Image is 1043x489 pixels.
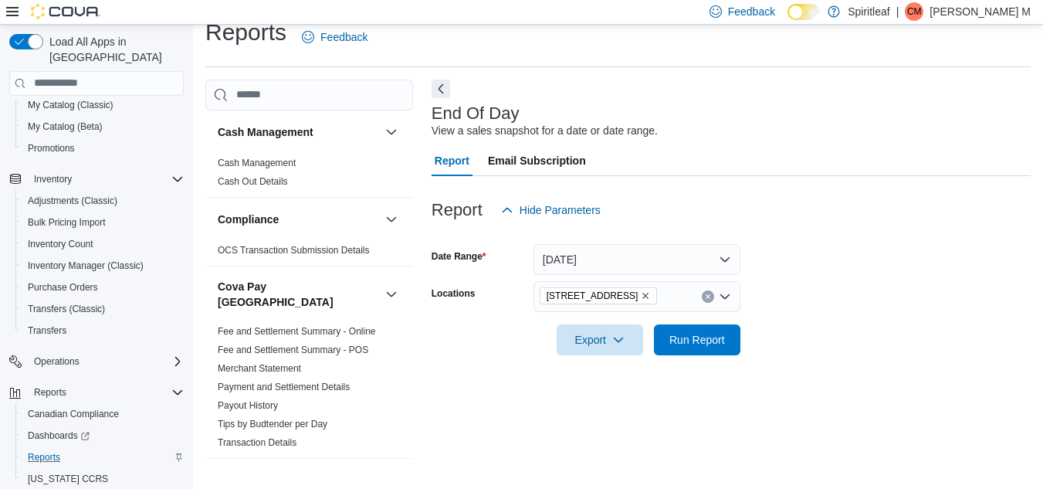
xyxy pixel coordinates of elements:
[22,117,109,136] a: My Catalog (Beta)
[28,408,119,420] span: Canadian Compliance
[28,99,113,111] span: My Catalog (Classic)
[205,241,413,266] div: Compliance
[22,321,184,340] span: Transfers
[22,448,184,467] span: Reports
[218,437,296,448] a: Transaction Details
[205,17,286,48] h1: Reports
[28,383,73,402] button: Reports
[218,382,350,392] a: Payment and Settlement Details
[34,386,66,399] span: Reports
[22,96,120,114] a: My Catalog (Classic)
[566,324,634,355] span: Export
[15,138,190,159] button: Promotions
[907,2,922,21] span: CM
[22,96,184,114] span: My Catalog (Classic)
[787,4,820,20] input: Dark Mode
[719,290,731,303] button: Open list of options
[218,175,288,188] span: Cash Out Details
[218,279,379,310] button: Cova Pay [GEOGRAPHIC_DATA]
[432,80,450,98] button: Next
[22,139,184,158] span: Promotions
[296,22,374,53] a: Feedback
[641,291,650,301] button: Remove 564 - Spiritleaf Queen St E Beaches (Toronto) from selection in this group
[28,281,98,294] span: Purchase Orders
[22,300,111,318] a: Transfers (Classic)
[218,362,301,375] span: Merchant Statement
[533,244,740,275] button: [DATE]
[218,244,370,256] span: OCS Transaction Submission Details
[218,418,327,430] span: Tips by Budtender per Day
[15,94,190,116] button: My Catalog (Classic)
[28,195,117,207] span: Adjustments (Classic)
[28,303,105,315] span: Transfers (Classic)
[848,2,889,21] p: Spiritleaf
[22,256,184,275] span: Inventory Manager (Classic)
[218,124,379,140] button: Cash Management
[547,288,638,304] span: [STREET_ADDRESS]
[669,332,725,348] span: Run Report
[905,2,923,21] div: Chantel M
[31,4,100,19] img: Cova
[22,278,184,297] span: Purchase Orders
[28,430,90,442] span: Dashboards
[382,285,401,304] button: Cova Pay [GEOGRAPHIC_DATA]
[22,321,73,340] a: Transfers
[22,300,184,318] span: Transfers (Classic)
[22,192,124,210] a: Adjustments (Classic)
[432,104,520,123] h3: End Of Day
[22,213,112,232] a: Bulk Pricing Import
[218,212,279,227] h3: Compliance
[787,20,788,21] span: Dark Mode
[22,213,184,232] span: Bulk Pricing Import
[218,399,278,412] span: Payout History
[218,212,379,227] button: Compliance
[22,278,104,297] a: Purchase Orders
[432,250,486,263] label: Date Range
[28,451,60,464] span: Reports
[28,170,184,188] span: Inventory
[896,2,899,21] p: |
[43,34,184,65] span: Load All Apps in [GEOGRAPHIC_DATA]
[432,201,483,219] h3: Report
[320,29,367,45] span: Feedback
[22,235,184,253] span: Inventory Count
[22,448,66,467] a: Reports
[28,260,144,272] span: Inventory Manager (Classic)
[218,344,368,356] span: Fee and Settlement Summary - POS
[488,145,586,176] span: Email Subscription
[22,192,184,210] span: Adjustments (Classic)
[540,287,658,304] span: 564 - Spiritleaf Queen St E Beaches (Toronto)
[15,425,190,447] a: Dashboards
[218,419,327,430] a: Tips by Budtender per Day
[15,277,190,298] button: Purchase Orders
[28,383,184,402] span: Reports
[28,142,75,155] span: Promotions
[22,426,96,445] a: Dashboards
[15,233,190,255] button: Inventory Count
[3,351,190,372] button: Operations
[218,158,296,168] a: Cash Management
[382,123,401,141] button: Cash Management
[3,382,190,403] button: Reports
[15,403,190,425] button: Canadian Compliance
[557,324,643,355] button: Export
[28,238,93,250] span: Inventory Count
[22,470,114,488] a: [US_STATE] CCRS
[15,298,190,320] button: Transfers (Classic)
[3,168,190,190] button: Inventory
[702,290,714,303] button: Clear input
[218,176,288,187] a: Cash Out Details
[28,170,78,188] button: Inventory
[432,123,658,139] div: View a sales snapshot for a date or date range.
[34,355,80,368] span: Operations
[218,345,368,355] a: Fee and Settlement Summary - POS
[205,154,413,197] div: Cash Management
[930,2,1031,21] p: [PERSON_NAME] M
[218,363,301,374] a: Merchant Statement
[15,212,190,233] button: Bulk Pricing Import
[28,121,103,133] span: My Catalog (Beta)
[28,352,184,371] span: Operations
[15,447,190,468] button: Reports
[22,256,150,275] a: Inventory Manager (Classic)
